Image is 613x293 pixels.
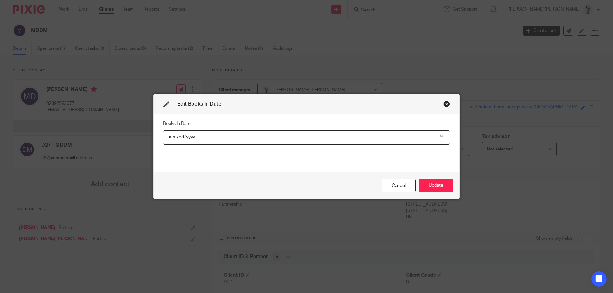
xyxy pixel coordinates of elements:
[163,130,450,145] input: YYYY-MM-DD
[177,101,221,106] span: Edit Books In Date
[419,179,453,193] button: Update
[443,101,450,107] div: Close this dialog window
[163,121,191,127] label: Books In Date
[382,179,416,193] div: Close this dialog window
